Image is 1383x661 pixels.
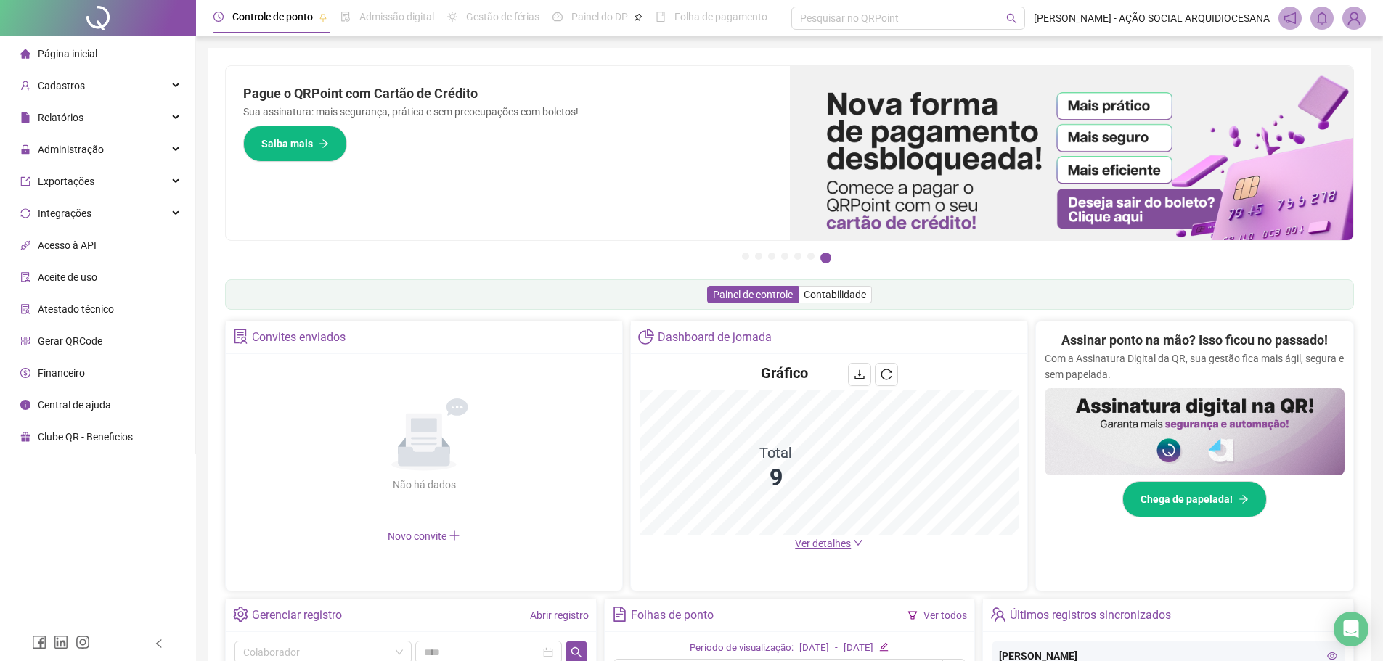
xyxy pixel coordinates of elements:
span: Aceite de uso [38,271,97,283]
span: user-add [20,81,30,91]
a: Ver detalhes down [795,538,863,549]
span: solution [233,329,248,344]
img: banner%2F02c71560-61a6-44d4-94b9-c8ab97240462.png [1045,388,1345,475]
span: download [854,369,865,380]
p: Sua assinatura: mais segurança, prática e sem preocupações com boletos! [243,104,772,120]
span: Admissão digital [359,11,434,22]
span: Central de ajuda [38,399,111,411]
span: Gestão de férias [466,11,539,22]
span: api [20,240,30,250]
div: - [835,641,838,656]
span: Novo convite [388,530,460,542]
h2: Assinar ponto na mão? Isso ficou no passado! [1061,330,1328,350]
span: down [853,538,863,548]
span: Clube QR - Beneficios [38,431,133,443]
button: 6 [807,253,815,260]
span: eye [1327,651,1337,661]
span: file [20,112,30,123]
span: Chega de papelada! [1141,491,1233,507]
span: Página inicial [38,48,97,59]
h2: Pague o QRPoint com Cartão de Crédito [243,83,772,104]
span: sun [447,12,457,22]
span: Controle de ponto [232,11,313,22]
span: Folha de pagamento [674,11,767,22]
button: Saiba mais [243,126,347,162]
span: pushpin [634,13,642,22]
span: arrow-right [1239,494,1249,504]
span: dollar [20,368,30,378]
span: search [571,646,582,658]
span: team [990,607,1005,622]
button: 3 [768,253,775,260]
span: audit [20,272,30,282]
img: banner%2F096dab35-e1a4-4d07-87c2-cf089f3812bf.png [790,66,1354,240]
span: Saiba mais [261,136,313,152]
span: notification [1284,12,1297,25]
span: Financeiro [38,367,85,379]
span: gift [20,432,30,442]
span: clock-circle [213,12,224,22]
span: [PERSON_NAME] - AÇÃO SOCIAL ARQUIDIOCESANA [1034,10,1270,26]
span: pushpin [319,13,327,22]
span: bell [1315,12,1329,25]
span: file-text [612,607,627,622]
span: left [154,639,164,649]
span: qrcode [20,336,30,346]
button: 2 [755,253,762,260]
span: filter [907,610,918,620]
button: 7 [820,253,831,263]
div: Open Intercom Messenger [1334,612,1368,646]
span: setting [233,607,248,622]
div: [DATE] [799,641,829,656]
span: home [20,49,30,59]
span: Integrações [38,208,91,219]
div: Período de visualização: [690,641,794,656]
div: Gerenciar registro [252,603,342,628]
span: dashboard [552,12,563,22]
div: Convites enviados [252,325,346,350]
span: plus [449,530,460,541]
span: Ver detalhes [795,538,851,549]
span: Cadastros [38,80,85,91]
span: reload [881,369,892,380]
span: edit [879,642,889,652]
h4: Gráfico [761,363,808,383]
button: 1 [742,253,749,260]
a: Ver todos [923,609,967,621]
span: export [20,176,30,186]
span: Atestado técnico [38,303,114,315]
span: pie-chart [638,329,653,344]
span: Administração [38,144,104,155]
p: Com a Assinatura Digital da QR, sua gestão fica mais ágil, segura e sem papelada. [1045,350,1345,382]
span: search [1006,13,1017,24]
span: linkedin [54,635,68,649]
span: Gerar QRCode [38,335,102,347]
span: file-done [340,12,351,22]
span: facebook [32,635,46,649]
a: Abrir registro [530,609,589,621]
div: Folhas de ponto [631,603,714,628]
img: 60721 [1343,7,1365,29]
span: book [656,12,666,22]
div: Não há dados [357,477,491,493]
span: Acesso à API [38,239,97,251]
button: 4 [781,253,788,260]
span: solution [20,304,30,314]
span: sync [20,208,30,218]
div: [DATE] [844,641,873,656]
span: Contabilidade [804,289,866,300]
button: Chega de papelada! [1122,481,1267,517]
div: Últimos registros sincronizados [1010,603,1171,628]
span: info-circle [20,400,30,410]
span: Exportações [38,176,94,187]
span: Painel de controle [713,289,793,300]
span: lock [20,144,30,155]
div: Dashboard de jornada [658,325,772,350]
span: arrow-right [319,139,329,149]
span: Painel do DP [571,11,628,22]
span: instagram [76,635,90,649]
span: Relatórios [38,112,83,123]
button: 5 [794,253,801,260]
